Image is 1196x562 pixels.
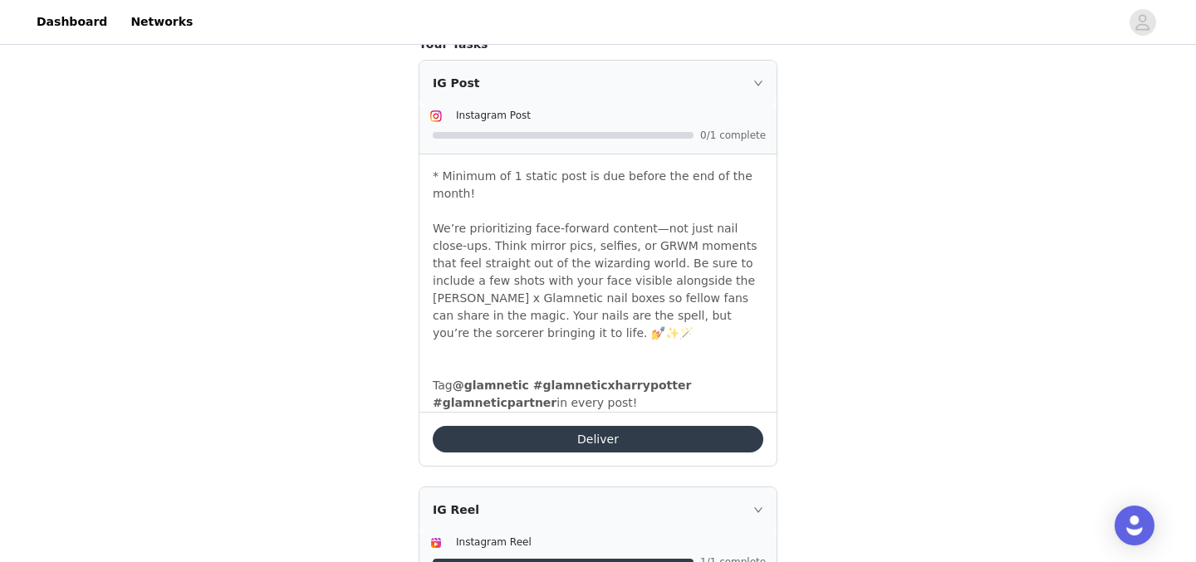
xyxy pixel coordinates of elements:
img: Instagram Reels Icon [429,536,443,550]
i: icon: right [753,505,763,515]
button: Deliver [433,426,763,452]
div: Open Intercom Messenger [1115,506,1154,545]
div: icon: rightIG Reel [419,487,777,532]
strong: @glamnetic #glamneticxharrypotter #glamneticpartner [433,379,691,409]
i: icon: right [753,78,763,88]
img: Instagram Icon [429,110,443,123]
span: 0/1 complete [700,130,767,140]
p: * Minimum of 1 static post is due before the end of the month! We’re prioritizing face-forward co... [433,168,763,412]
span: Instagram Reel [456,536,532,548]
a: Networks [120,3,203,41]
a: Dashboard [27,3,117,41]
div: avatar [1135,9,1150,36]
div: icon: rightIG Post [419,61,777,105]
span: Instagram Post [456,110,531,121]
